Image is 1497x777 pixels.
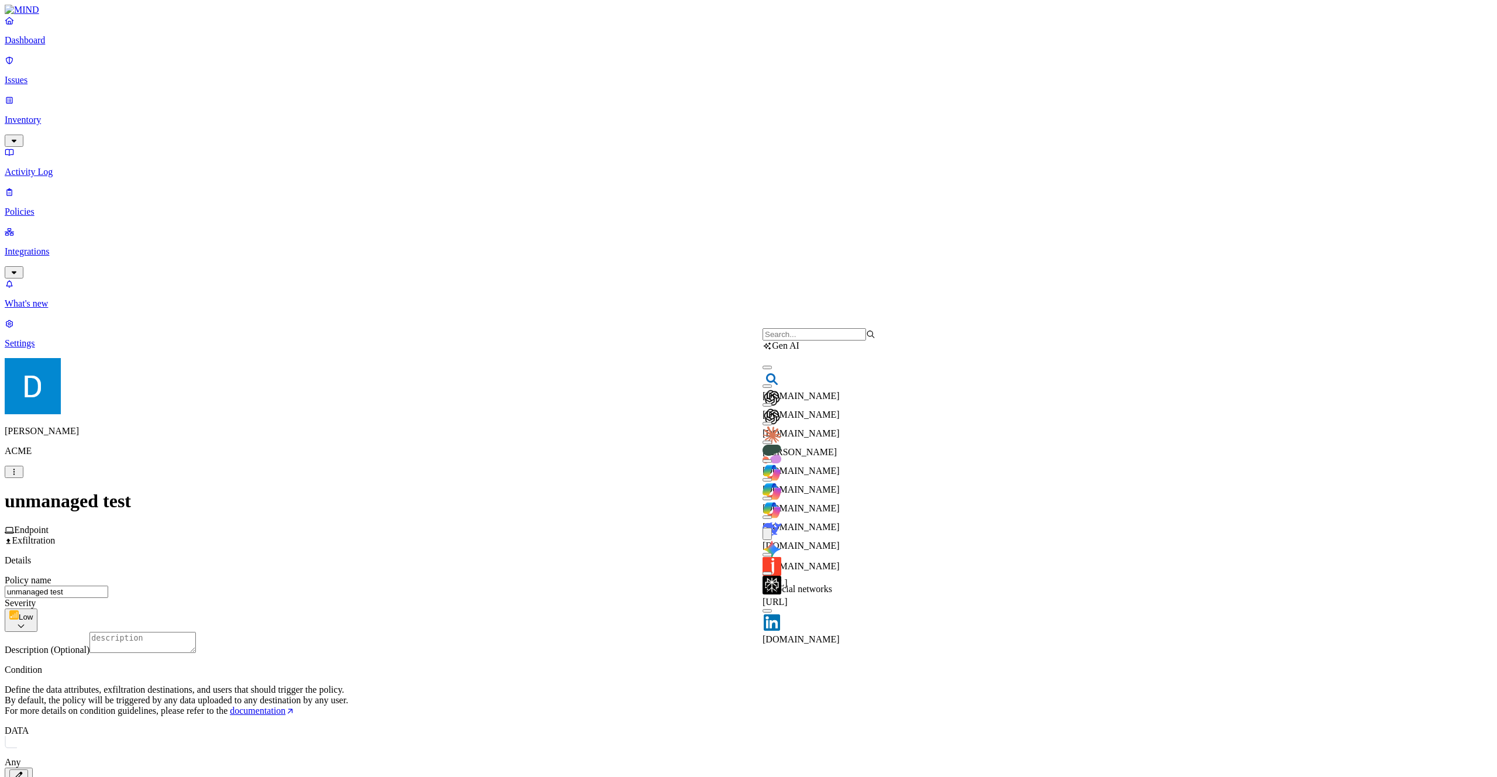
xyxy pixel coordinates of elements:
[5,736,17,755] img: vector
[763,613,781,632] img: linkedin.com favicon
[5,645,89,655] label: Description (Optional)
[5,35,1492,46] p: Dashboard
[763,540,781,559] img: gemini.google.com favicon
[5,75,1492,85] p: Issues
[763,597,788,607] span: [URL]
[763,482,781,501] img: copilot.microsoft.com favicon
[763,328,866,341] input: Search...
[763,463,781,482] img: copilot.cloud.microsoft favicon
[763,634,840,644] span: [DOMAIN_NAME]
[5,426,1492,436] p: [PERSON_NAME]
[763,520,781,538] img: deepseek.com favicon
[5,446,1492,456] p: ACME
[5,226,1492,277] a: Integrations
[5,5,1492,15] a: MIND
[5,757,21,767] label: Any
[5,685,1492,716] p: Define the data attributes, exfiltration destinations, and users that should trigger the policy. ...
[5,358,61,414] img: Daniel Golshani
[763,341,875,351] div: Gen AI
[5,318,1492,349] a: Settings
[5,665,1492,675] p: Condition
[5,298,1492,309] p: What's new
[5,187,1492,217] a: Policies
[5,279,1492,309] a: What's new
[763,388,781,407] img: chat.openai.com favicon
[230,706,295,716] a: documentation
[5,555,1492,566] p: Details
[230,706,285,716] span: documentation
[5,575,51,585] label: Policy name
[5,15,1492,46] a: Dashboard
[763,576,781,594] img: perplexity.ai favicon
[763,407,781,426] img: chatgpt.com favicon
[5,55,1492,85] a: Issues
[763,501,781,520] img: m365.cloud.microsoft favicon
[5,525,1492,535] div: Endpoint
[5,598,36,608] label: Severity
[5,207,1492,217] p: Policies
[763,445,781,463] img: cohere.com favicon
[5,147,1492,177] a: Activity Log
[5,338,1492,349] p: Settings
[5,167,1492,177] p: Activity Log
[5,95,1492,145] a: Inventory
[5,726,29,735] label: DATA
[763,370,781,388] img: bing.com favicon
[5,490,1492,512] h1: unmanaged test
[5,115,1492,125] p: Inventory
[5,586,108,598] input: name
[5,535,1492,546] div: Exfiltration
[763,557,781,576] img: jasper.ai favicon
[763,584,875,594] div: Social networks
[763,426,781,445] img: claude.ai favicon
[5,5,39,15] img: MIND
[5,246,1492,257] p: Integrations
